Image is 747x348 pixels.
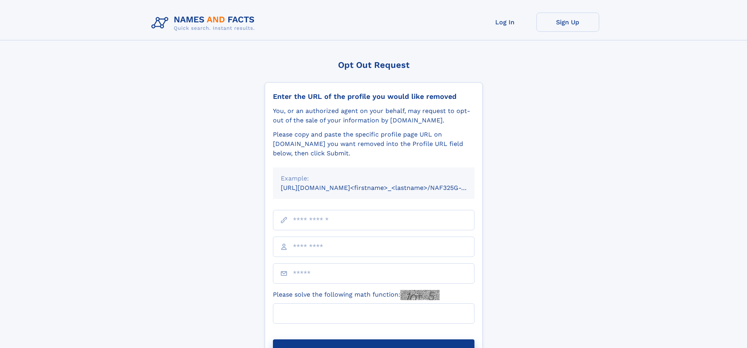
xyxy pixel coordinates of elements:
[281,184,489,191] small: [URL][DOMAIN_NAME]<firstname>_<lastname>/NAF325G-xxxxxxxx
[273,290,440,300] label: Please solve the following math function:
[281,174,467,183] div: Example:
[474,13,536,32] a: Log In
[273,106,474,125] div: You, or an authorized agent on your behalf, may request to opt-out of the sale of your informatio...
[536,13,599,32] a: Sign Up
[265,60,483,70] div: Opt Out Request
[273,92,474,101] div: Enter the URL of the profile you would like removed
[148,13,261,34] img: Logo Names and Facts
[273,130,474,158] div: Please copy and paste the specific profile page URL on [DOMAIN_NAME] you want removed into the Pr...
